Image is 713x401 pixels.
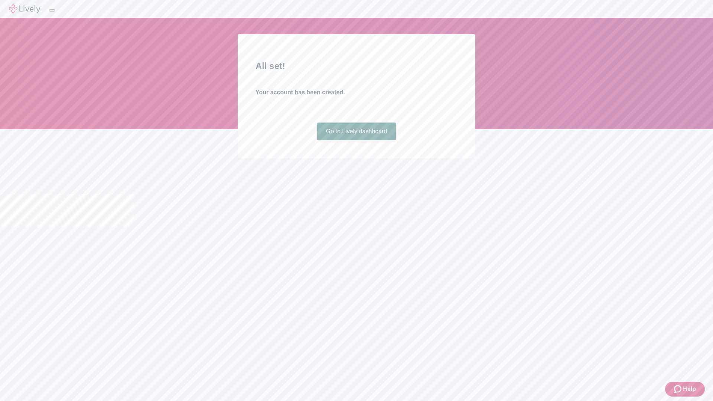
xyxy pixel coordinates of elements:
[317,123,396,140] a: Go to Lively dashboard
[674,385,683,394] svg: Zendesk support icon
[49,9,55,12] button: Log out
[255,59,458,73] h2: All set!
[255,88,458,97] h4: Your account has been created.
[683,385,696,394] span: Help
[665,382,705,397] button: Zendesk support iconHelp
[9,4,40,13] img: Lively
